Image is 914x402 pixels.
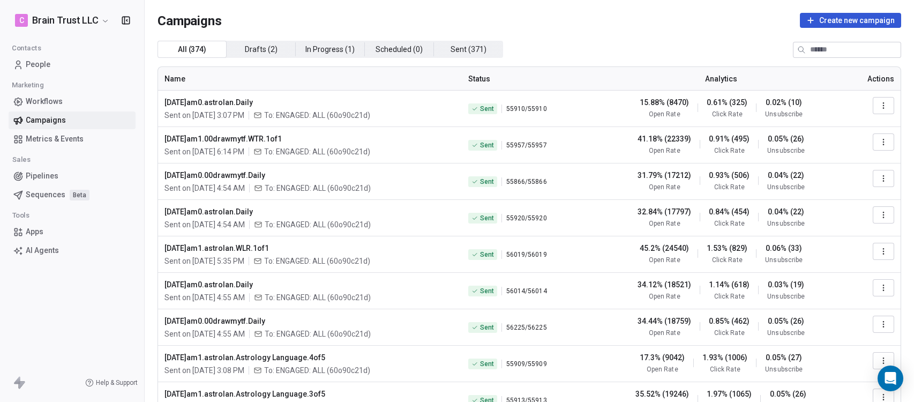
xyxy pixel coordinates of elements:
[710,365,740,374] span: Click Rate
[714,146,744,155] span: Click Rate
[714,329,744,337] span: Click Rate
[638,279,691,290] span: 34.12% (18521)
[506,105,546,113] span: 55910 / 55910
[164,256,244,266] span: Sent on [DATE] 5:35 PM
[649,329,680,337] span: Open Rate
[245,44,278,55] span: Drafts ( 2 )
[9,167,136,185] a: Pipelines
[649,219,680,228] span: Open Rate
[766,97,802,108] span: 0.02% (10)
[846,67,901,91] th: Actions
[702,352,747,363] span: 1.93% (1006)
[649,146,680,155] span: Open Rate
[9,223,136,241] a: Apps
[506,214,546,222] span: 55920 / 55920
[8,207,34,224] span: Tools
[506,287,546,295] span: 56014 / 56014
[164,329,245,339] span: Sent on [DATE] 4:55 AM
[640,352,685,363] span: 17.3% (9042)
[768,279,804,290] span: 0.03% (19)
[26,59,50,70] span: People
[164,243,455,254] span: [DATE]am1.astrolan.WLR.1of1
[164,365,244,376] span: Sent on [DATE] 3:08 PM
[709,279,750,290] span: 1.14% (618)
[640,97,689,108] span: 15.88% (8470)
[19,15,24,26] span: C
[158,67,462,91] th: Name
[638,316,691,326] span: 34.44% (18759)
[640,243,689,254] span: 45.2% (24540)
[9,242,136,259] a: AI Agents
[638,133,691,144] span: 41.18% (22339)
[770,389,806,399] span: 0.05% (26)
[767,146,804,155] span: Unsubscribe
[480,105,494,113] span: Sent
[164,183,245,193] span: Sent on [DATE] 4:54 AM
[8,152,35,168] span: Sales
[32,13,99,27] span: Brain Trust LLC
[164,219,245,230] span: Sent on [DATE] 4:54 AM
[85,378,138,387] a: Help & Support
[264,146,370,157] span: To: ENGAGED: ALL (60o90c21d)
[506,323,546,332] span: 56225 / 56225
[768,170,804,181] span: 0.04% (22)
[26,115,66,126] span: Campaigns
[376,44,423,55] span: Scheduled ( 0 )
[766,243,802,254] span: 0.06% (33)
[647,365,678,374] span: Open Rate
[70,190,89,200] span: Beta
[768,316,804,326] span: 0.05% (26)
[878,366,903,391] div: Open Intercom Messenger
[638,170,691,181] span: 31.79% (17212)
[800,13,901,28] button: Create new campaign
[480,323,494,332] span: Sent
[712,256,742,264] span: Click Rate
[265,219,371,230] span: To: ENGAGED: ALL (60o90c21d)
[707,97,747,108] span: 0.61% (325)
[714,219,744,228] span: Click Rate
[767,183,804,191] span: Unsubscribe
[649,183,680,191] span: Open Rate
[9,56,136,73] a: People
[714,292,744,301] span: Click Rate
[164,110,244,121] span: Sent on [DATE] 3:07 PM
[164,292,245,303] span: Sent on [DATE] 4:55 AM
[768,206,804,217] span: 0.04% (22)
[265,292,371,303] span: To: ENGAGED: ALL (60o90c21d)
[26,189,65,200] span: Sequences
[767,292,804,301] span: Unsubscribe
[13,11,112,29] button: CBrain Trust LLC
[26,226,43,237] span: Apps
[164,206,455,217] span: [DATE]am0.astrolan.Daily
[480,177,494,186] span: Sent
[9,186,136,204] a: SequencesBeta
[9,130,136,148] a: Metrics & Events
[164,170,455,181] span: [DATE]am0.00drawmytf.Daily
[767,219,804,228] span: Unsubscribe
[264,256,370,266] span: To: ENGAGED: ALL (60o90c21d)
[7,77,48,93] span: Marketing
[768,133,804,144] span: 0.05% (26)
[26,170,58,182] span: Pipelines
[265,183,371,193] span: To: ENGAGED: ALL (60o90c21d)
[264,110,370,121] span: To: ENGAGED: ALL (60o90c21d)
[765,110,802,118] span: Unsubscribe
[766,352,802,363] span: 0.05% (27)
[480,287,494,295] span: Sent
[765,256,802,264] span: Unsubscribe
[9,93,136,110] a: Workflows
[9,111,136,129] a: Campaigns
[158,13,222,28] span: Campaigns
[709,170,750,181] span: 0.93% (506)
[451,44,486,55] span: Sent ( 371 )
[26,245,59,256] span: AI Agents
[480,141,494,150] span: Sent
[596,67,846,91] th: Analytics
[305,44,355,55] span: In Progress ( 1 )
[164,97,455,108] span: [DATE]am0.astrolan.Daily
[26,96,63,107] span: Workflows
[26,133,84,145] span: Metrics & Events
[709,206,750,217] span: 0.84% (454)
[506,250,546,259] span: 56019 / 56019
[765,365,802,374] span: Unsubscribe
